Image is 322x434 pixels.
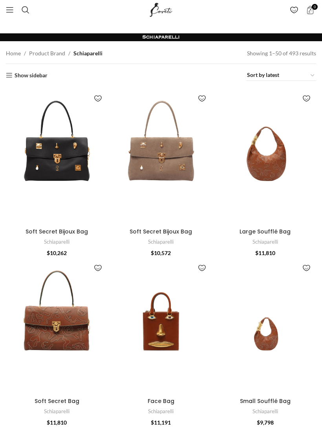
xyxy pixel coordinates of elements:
[255,250,258,256] span: $
[240,397,291,405] a: Small Soufflé Bag
[102,23,220,29] a: Fancy designing your own shoe? | Discover Now
[214,89,316,224] a: Large Soufflé Bag
[240,228,291,235] a: Large Soufflé Bag
[44,408,70,415] a: Schiaparelli
[148,6,174,13] a: Site logo
[35,397,79,405] a: Soft Secret Bag
[47,419,67,426] bdi: 11,810
[151,419,154,426] span: $
[44,238,70,246] a: Schiaparelli
[151,419,171,426] bdi: 11,191
[312,4,318,10] span: 0
[302,2,318,18] a: 0
[110,89,212,224] a: Soft Secret Bijoux Bag
[47,250,67,256] bdi: 10,262
[26,228,88,235] a: Soft Secret Bijoux Bag
[73,49,102,58] span: Schiaparelli
[252,238,278,246] a: Schiaparelli
[255,250,275,256] bdi: 11,810
[142,34,180,41] h1: Schiaparelli
[151,250,171,256] bdi: 10,572
[130,228,192,235] a: Soft Secret Bijoux Bag
[6,49,21,58] a: Home
[47,419,50,426] span: $
[47,250,50,256] span: $
[247,49,316,58] p: Showing 1–50 of 493 results
[148,397,174,405] a: Face Bag
[18,2,33,18] a: Search
[6,89,108,224] a: Soft Secret Bijoux Bag
[151,250,154,256] span: $
[214,258,316,394] a: Small Soufflé Bag
[6,258,108,394] a: Soft Secret Bag
[257,419,274,426] bdi: 9,798
[2,2,18,18] a: Open mobile menu
[246,70,316,81] select: Shop order
[148,408,174,415] a: Schiaparelli
[6,49,102,58] nav: Breadcrumb
[110,258,212,394] a: Face Bag
[257,419,260,426] span: $
[29,49,65,58] span: Product Brand
[148,238,174,246] a: Schiaparelli
[252,408,278,415] a: Schiaparelli
[286,2,302,18] div: My Wishlist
